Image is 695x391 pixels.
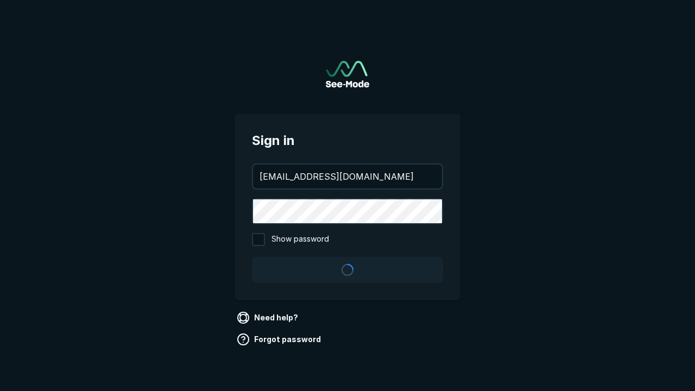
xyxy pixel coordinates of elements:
a: Go to sign in [326,61,369,87]
a: Forgot password [235,331,325,348]
img: See-Mode Logo [326,61,369,87]
a: Need help? [235,309,302,326]
input: your@email.com [253,165,442,188]
span: Show password [271,233,329,246]
span: Sign in [252,131,443,150]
